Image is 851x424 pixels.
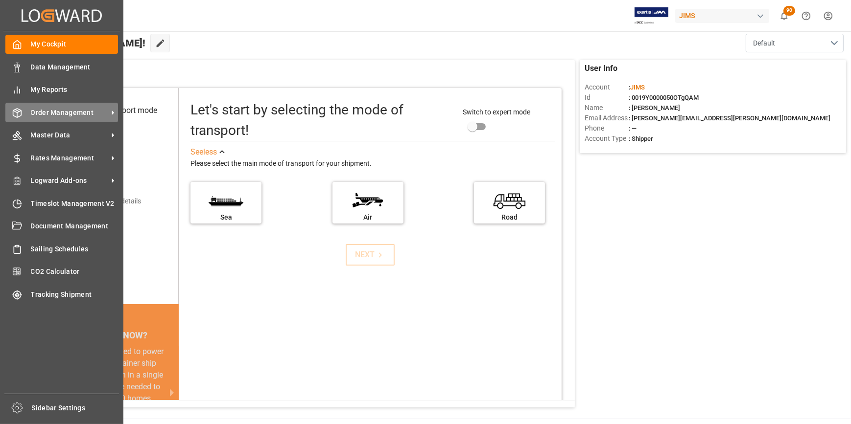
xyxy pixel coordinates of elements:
span: Account Type [585,134,629,144]
span: Default [753,38,775,48]
a: Sailing Schedules [5,239,118,258]
span: Account [585,82,629,92]
a: Timeslot Management V2 [5,194,118,213]
span: Rates Management [31,153,108,163]
a: Document Management [5,217,118,236]
span: Data Management [31,62,118,72]
a: My Cockpit [5,35,118,54]
a: My Reports [5,80,118,99]
span: My Reports [31,85,118,95]
a: Data Management [5,57,118,76]
span: : Shipper [629,135,653,142]
button: NEXT [346,244,395,266]
div: Sea [195,212,257,223]
span: Timeslot Management V2 [31,199,118,209]
div: Select transport mode [81,105,157,116]
span: Master Data [31,130,108,140]
button: open menu [746,34,844,52]
span: Order Management [31,108,108,118]
span: : — [629,125,637,132]
span: Name [585,103,629,113]
span: Tracking Shipment [31,290,118,300]
div: Let's start by selecting the mode of transport! [190,100,453,141]
span: Sidebar Settings [32,403,119,413]
img: Exertis%20JAM%20-%20Email%20Logo.jpg_1722504956.jpg [635,7,668,24]
span: Phone [585,123,629,134]
span: Id [585,92,629,103]
span: My Cockpit [31,39,118,49]
div: Air [337,212,399,223]
div: Please select the main mode of transport for your shipment. [190,158,555,170]
span: User Info [585,63,617,74]
a: CO2 Calculator [5,262,118,281]
span: : [PERSON_NAME] [629,104,680,112]
span: : [629,84,645,91]
span: CO2 Calculator [31,267,118,277]
span: : [PERSON_NAME][EMAIL_ADDRESS][PERSON_NAME][DOMAIN_NAME] [629,114,830,122]
span: Switch to expert mode [463,108,531,116]
span: JIMS [630,84,645,91]
div: Road [479,212,540,223]
div: See less [190,146,217,158]
span: Document Management [31,221,118,231]
a: Tracking Shipment [5,285,118,304]
span: Sailing Schedules [31,244,118,254]
div: NEXT [355,249,385,261]
span: Logward Add-ons [31,176,108,186]
span: Email Address [585,113,629,123]
span: : 0019Y0000050OTgQAM [629,94,699,101]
